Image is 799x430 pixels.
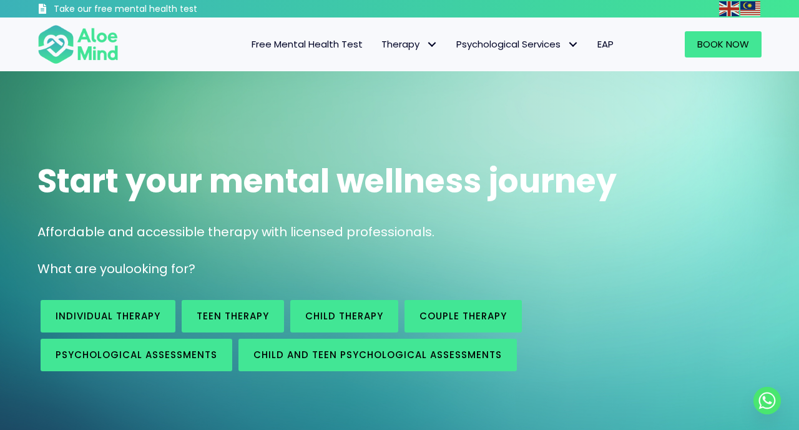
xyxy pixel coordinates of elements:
[305,309,383,322] span: Child Therapy
[740,1,762,16] a: Malay
[719,1,740,16] a: English
[419,309,507,322] span: Couple therapy
[197,309,269,322] span: Teen Therapy
[252,37,363,51] span: Free Mental Health Test
[37,223,762,241] p: Affordable and accessible therapy with licensed professionals.
[242,31,372,57] a: Free Mental Health Test
[182,300,284,332] a: Teen Therapy
[37,260,122,277] span: What are you
[697,37,749,51] span: Book Now
[564,36,582,54] span: Psychological Services: submenu
[753,387,781,414] a: Whatsapp
[588,31,623,57] a: EAP
[37,3,264,17] a: Take our free mental health test
[456,37,579,51] span: Psychological Services
[372,31,447,57] a: TherapyTherapy: submenu
[122,260,195,277] span: looking for?
[41,339,232,371] a: Psychological assessments
[740,1,760,16] img: ms
[37,24,119,65] img: Aloe mind Logo
[41,300,175,332] a: Individual therapy
[447,31,588,57] a: Psychological ServicesPsychological Services: submenu
[719,1,739,16] img: en
[423,36,441,54] span: Therapy: submenu
[37,158,617,204] span: Start your mental wellness journey
[56,348,217,361] span: Psychological assessments
[597,37,614,51] span: EAP
[56,309,160,322] span: Individual therapy
[685,31,762,57] a: Book Now
[404,300,522,332] a: Couple therapy
[54,3,264,16] h3: Take our free mental health test
[381,37,438,51] span: Therapy
[290,300,398,332] a: Child Therapy
[253,348,502,361] span: Child and Teen Psychological assessments
[135,31,623,57] nav: Menu
[238,339,517,371] a: Child and Teen Psychological assessments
